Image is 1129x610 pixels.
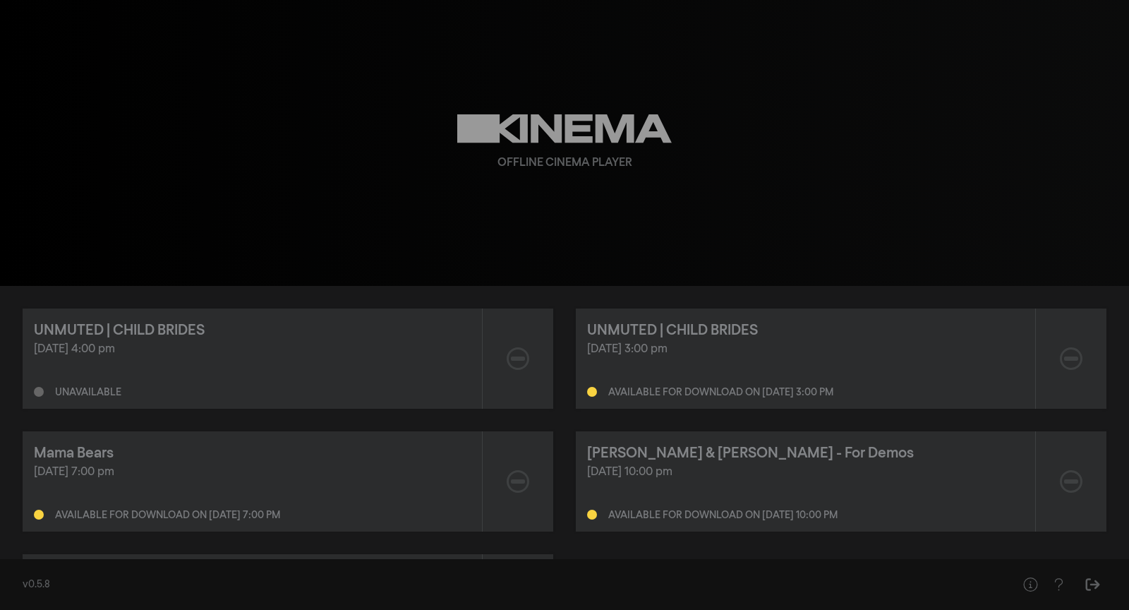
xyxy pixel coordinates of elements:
[55,388,121,397] div: Unavailable
[1016,570,1044,599] button: Help
[587,443,914,464] div: [PERSON_NAME] & [PERSON_NAME] - For Demos
[1044,570,1073,599] button: Help
[34,320,205,341] div: UNMUTED | CHILD BRIDES
[587,464,1024,481] div: [DATE] 10:00 pm
[497,155,632,172] div: Offline Cinema Player
[587,341,1024,358] div: [DATE] 3:00 pm
[55,510,280,520] div: Available for download on [DATE] 7:00 pm
[34,341,471,358] div: [DATE] 4:00 pm
[608,510,838,520] div: Available for download on [DATE] 10:00 pm
[1078,570,1106,599] button: Sign Out
[34,443,114,464] div: Mama Bears
[34,464,471,481] div: [DATE] 7:00 pm
[587,320,758,341] div: UNMUTED | CHILD BRIDES
[608,388,833,397] div: Available for download on [DATE] 3:00 pm
[23,578,988,592] div: v0.5.8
